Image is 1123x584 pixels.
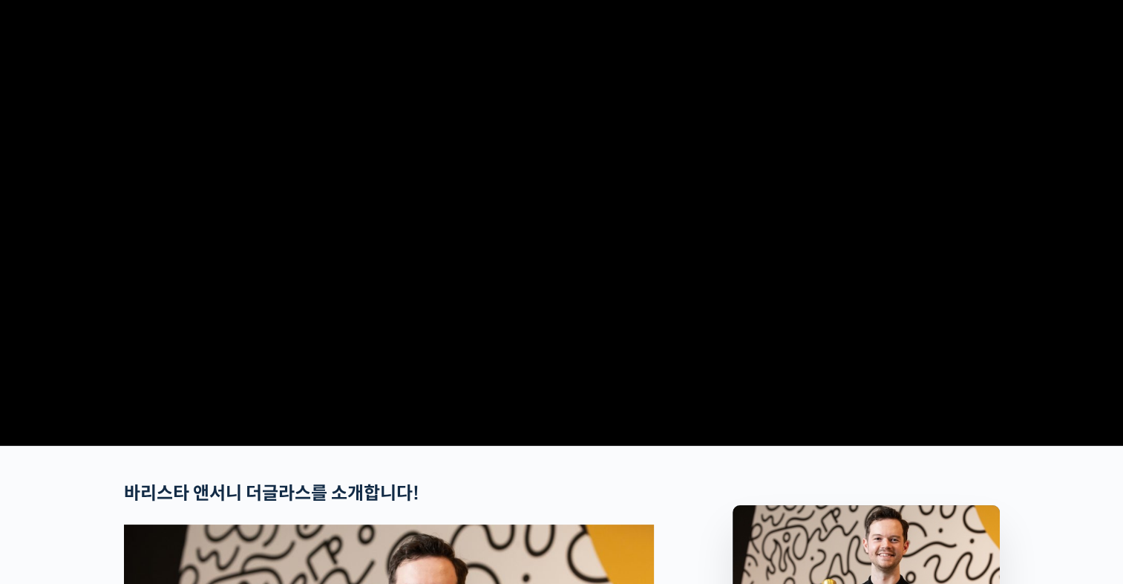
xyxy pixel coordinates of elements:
[124,483,654,504] h2: 바리스타 앤서니 더글라스를 소개합니다!
[4,461,98,498] a: 홈
[191,461,285,498] a: 설정
[136,484,154,496] span: 대화
[47,483,56,495] span: 홈
[98,461,191,498] a: 대화
[229,483,247,495] span: 설정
